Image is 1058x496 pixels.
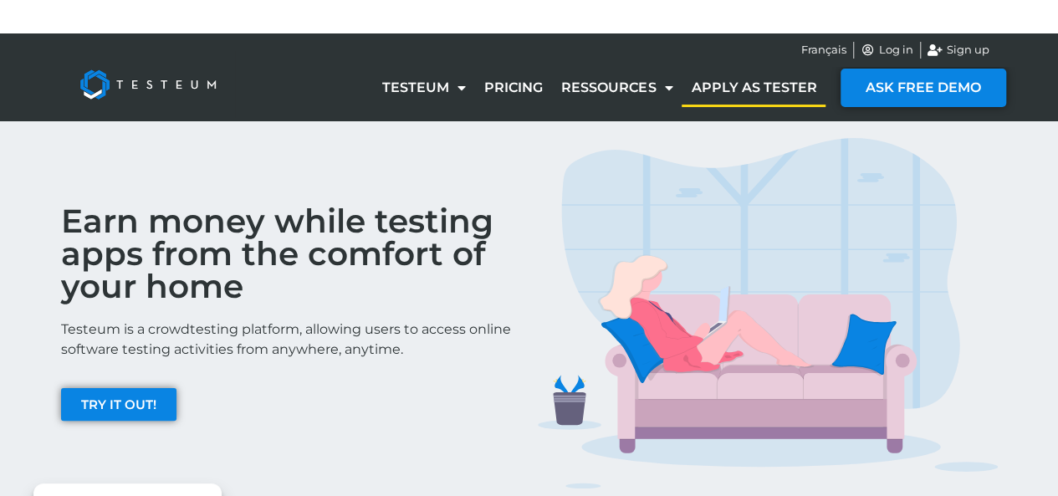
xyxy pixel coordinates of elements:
[373,69,475,107] a: Testeum
[61,51,235,118] img: Testeum Logo - Application crowdtesting platform
[552,69,682,107] a: Ressources
[373,69,825,107] nav: Menu
[841,69,1006,107] a: ASK FREE DEMO
[81,398,156,411] span: TRY IT OUT!
[866,81,981,95] span: ASK FREE DEMO
[538,138,998,489] img: TESTERS IMG 1
[475,69,552,107] a: Pricing
[928,42,989,59] a: Sign up
[801,42,846,59] a: Français
[61,388,176,421] a: TRY IT OUT!
[61,205,521,303] h2: Earn money while testing apps from the comfort of your home
[943,42,989,59] span: Sign up
[861,42,914,59] a: Log in
[682,69,825,107] a: Apply as tester
[875,42,913,59] span: Log in
[61,320,521,360] p: Testeum is a crowdtesting platform, allowing users to access online software testing activities f...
